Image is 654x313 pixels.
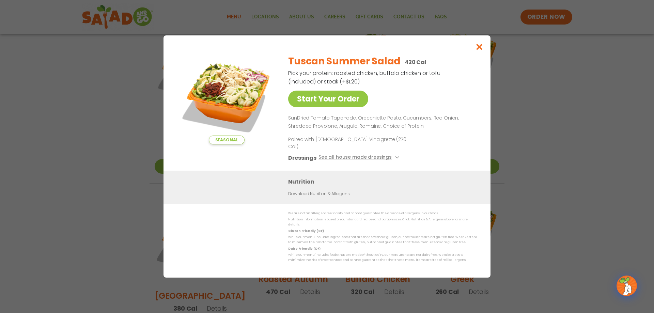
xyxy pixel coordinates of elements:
p: Paired with [DEMOGRAPHIC_DATA] Vinaigrette (270 Cal) [288,136,414,150]
a: Start Your Order [288,91,368,107]
h2: Tuscan Summer Salad [288,54,401,68]
p: Pick your protein: roasted chicken, buffalo chicken or tofu (included) or steak (+$1.20) [288,69,441,86]
p: We are not an allergen free facility and cannot guarantee the absence of allergens in our foods. [288,211,477,216]
p: While our menu includes foods that are made without dairy, our restaurants are not dairy free. We... [288,252,477,263]
a: Download Nutrition & Allergens [288,191,349,197]
img: Featured product photo for Tuscan Summer Salad [179,49,274,144]
p: While our menu includes ingredients that are made without gluten, our restaurants are not gluten ... [288,235,477,245]
h3: Dressings [288,154,316,162]
button: Close modal [468,35,490,58]
p: 420 Cal [405,58,426,66]
strong: Gluten Friendly (GF) [288,229,324,233]
img: wpChatIcon [617,276,636,295]
h3: Nutrition [288,177,480,186]
p: SunDried Tomato Tapenade, Orecchiette Pasta, Cucumbers, Red Onion, Shredded Provolone, Arugula, R... [288,114,474,130]
button: See all house made dressings [318,154,401,162]
span: Seasonal [209,136,245,144]
strong: Dairy Friendly (DF) [288,247,320,251]
p: Nutrition information is based on our standard recipes and portion sizes. Click Nutrition & Aller... [288,217,477,228]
